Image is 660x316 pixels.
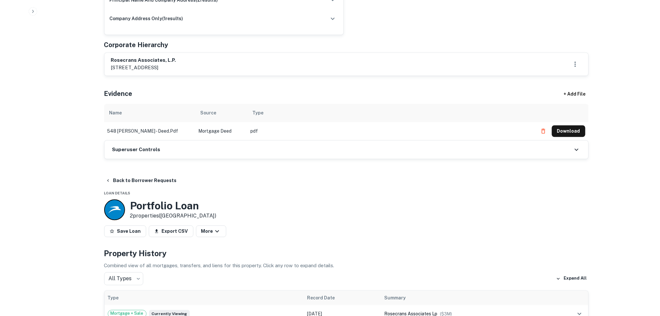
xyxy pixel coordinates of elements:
iframe: Chat Widget [627,264,660,295]
div: + Add File [552,88,598,100]
button: More [196,226,226,237]
th: Type [247,104,534,122]
h4: Property History [104,248,589,259]
td: pdf [247,122,534,140]
td: 548 [PERSON_NAME] - deed.pdf [104,122,195,140]
span: Loan Details [104,191,131,195]
div: All Types [104,272,143,285]
th: Type [105,291,304,305]
div: scrollable content [104,104,589,140]
p: 2 properties ([GEOGRAPHIC_DATA]) [130,212,217,220]
button: Download [552,125,585,137]
div: Name [109,109,122,117]
div: Type [253,109,264,117]
button: Expand All [555,274,589,284]
h6: Superuser Controls [112,146,161,154]
th: Record Date [304,291,381,305]
h5: Evidence [104,89,133,99]
p: [STREET_ADDRESS] [111,64,176,72]
div: Source [201,109,217,117]
button: Export CSV [149,226,193,237]
td: Mortgage Deed [195,122,247,140]
th: Summary [381,291,549,305]
p: Combined view of all mortgages, transfers, and liens for this property. Click any row to expand d... [104,262,589,270]
h3: Portfolio Loan [130,200,217,212]
h6: company address only ( 1 results) [110,15,183,22]
th: Name [104,104,195,122]
button: Back to Borrower Requests [103,175,179,187]
h5: Corporate Hierarchy [104,40,168,50]
button: Delete file [538,126,549,137]
th: Source [195,104,247,122]
h6: rosecrans associates, l.p. [111,57,176,64]
button: Save Loan [104,226,146,237]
